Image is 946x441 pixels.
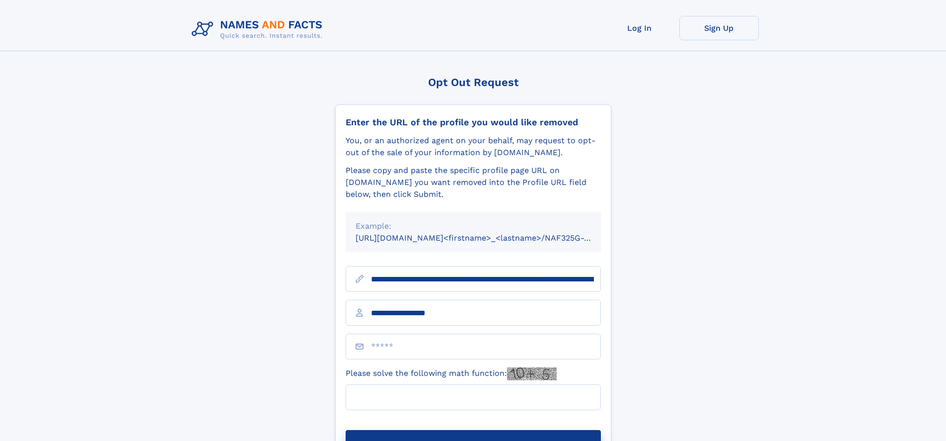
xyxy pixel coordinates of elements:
[356,220,591,232] div: Example:
[346,165,601,200] div: Please copy and paste the specific profile page URL on [DOMAIN_NAME] you want removed into the Pr...
[346,135,601,159] div: You, or an authorized agent on your behalf, may request to opt-out of the sale of your informatio...
[346,117,601,128] div: Enter the URL of the profile you would like removed
[188,16,331,43] img: Logo Names and Facts
[679,16,759,40] a: Sign Up
[600,16,679,40] a: Log In
[335,76,611,88] div: Opt Out Request
[356,233,620,243] small: [URL][DOMAIN_NAME]<firstname>_<lastname>/NAF325G-xxxxxxxx
[346,367,557,380] label: Please solve the following math function:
